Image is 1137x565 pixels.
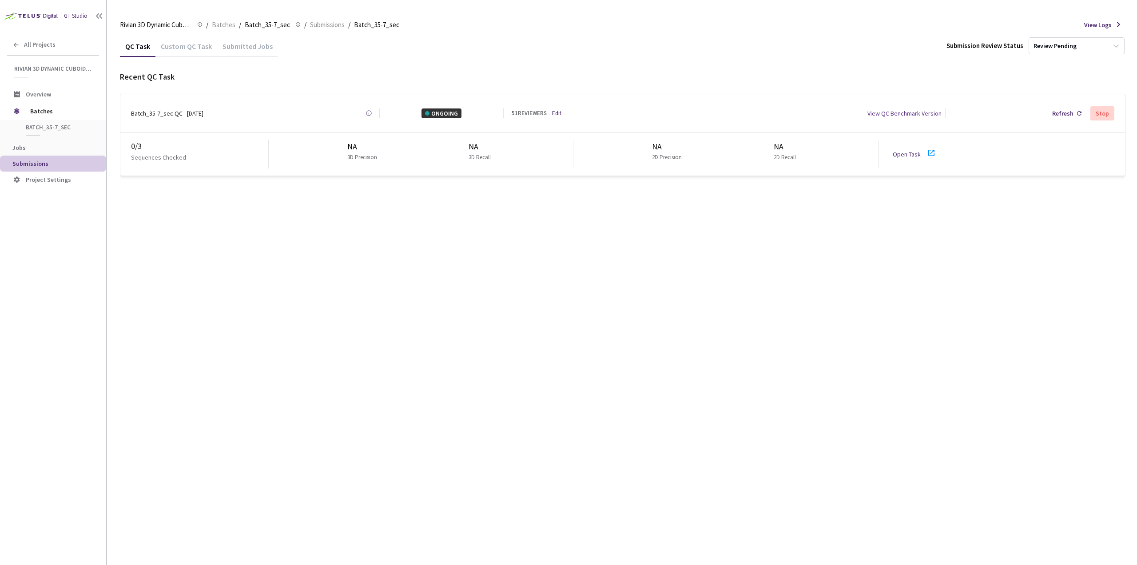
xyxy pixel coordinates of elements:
[120,42,155,57] div: QC Task
[12,144,26,152] span: Jobs
[30,102,91,120] span: Batches
[867,108,942,118] div: View QC Benchmark Version
[120,71,1125,83] div: Recent QC Task
[652,140,685,153] div: NA
[206,20,208,30] li: /
[893,150,921,158] a: Open Task
[217,42,278,57] div: Submitted Jobs
[552,109,561,118] a: Edit
[26,176,71,184] span: Project Settings
[1034,42,1077,50] div: Review Pending
[24,41,56,48] span: All Projects
[245,20,290,30] span: Batch_35-7_sec
[26,124,91,131] span: Batch_35-7_sec
[26,90,51,98] span: Overview
[212,20,235,30] span: Batches
[774,153,796,162] p: 2D Recall
[1084,20,1112,30] span: View Logs
[512,109,547,118] div: 51 REVIEWERS
[354,20,399,30] span: Batch_35-7_sec
[120,20,192,30] span: Rivian 3D Dynamic Cuboids[2024-25]
[946,40,1023,51] div: Submission Review Status
[239,20,241,30] li: /
[14,65,94,72] span: Rivian 3D Dynamic Cuboids[2024-25]
[348,20,350,30] li: /
[469,153,491,162] p: 3D Recall
[347,140,381,153] div: NA
[12,160,48,168] span: Submissions
[64,12,87,20] div: GT Studio
[304,20,306,30] li: /
[1052,108,1073,118] div: Refresh
[310,20,345,30] span: Submissions
[131,140,268,152] div: 0 / 3
[1096,110,1109,117] div: Stop
[131,152,186,162] p: Sequences Checked
[421,108,461,118] div: ONGOING
[652,153,682,162] p: 2D Precision
[774,140,799,153] div: NA
[347,153,377,162] p: 3D Precision
[131,108,203,118] div: Batch_35-7_sec QC - [DATE]
[155,42,217,57] div: Custom QC Task
[308,20,346,29] a: Submissions
[210,20,237,29] a: Batches
[469,140,494,153] div: NA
